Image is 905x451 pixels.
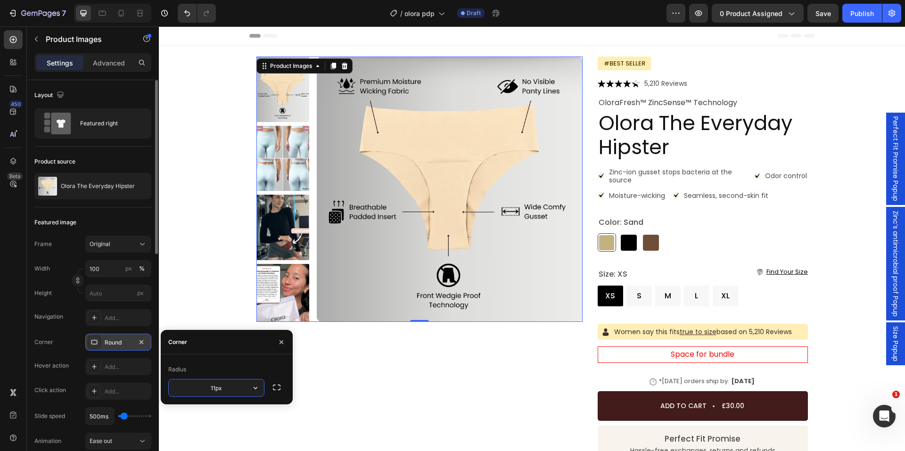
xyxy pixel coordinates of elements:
[439,365,649,394] button: Add to cart
[34,89,66,102] div: Layout
[439,242,469,254] legend: Size: XS
[562,264,571,275] span: XL
[34,312,63,321] div: Navigation
[502,375,548,385] div: Add to cart
[449,407,639,418] p: perfect fit promise
[105,387,149,396] div: Add...
[85,236,151,253] button: Original
[61,183,135,189] p: Olora The Everyday Hipster
[455,302,633,310] p: Women say this fits based on 5,210 Reviews
[450,142,584,158] p: Zinc-ion gusset stops bacteria at the source
[80,113,138,134] div: Featured right
[720,8,782,18] span: 0 product assigned
[873,405,896,427] iframe: Intercom live chat
[485,53,528,61] p: 5,210 Reviews
[9,100,23,108] div: 450
[34,240,52,248] label: Frame
[47,58,73,68] p: Settings
[123,263,134,274] button: %
[439,84,649,134] h1: Olora The Everyday Hipster
[105,314,149,322] div: Add...
[500,350,570,359] span: *[DATE] orders ship by:
[137,289,144,296] span: px
[842,4,882,23] button: Publish
[525,165,609,173] p: Seamless, second-skin fit
[34,437,61,445] div: Animation
[178,4,216,23] div: Undo/Redo
[34,264,50,273] label: Width
[449,420,639,429] p: Hassle-free exchanges, returns and refunds
[105,338,132,347] div: Round
[478,264,483,275] span: S
[440,72,578,81] p: OloraFresh™ ZincSense™ Technology
[521,301,558,310] u: true to size
[125,264,132,273] div: px
[439,190,485,203] legend: Color: Sand
[34,157,75,166] div: Product source
[169,379,264,396] input: Auto
[34,412,65,420] div: Slide speed
[572,350,596,359] span: [DATE]
[608,241,649,250] p: find your size
[168,365,186,374] div: Radius
[90,437,112,444] span: Ease out
[93,58,125,68] p: Advanced
[732,300,741,335] span: Size Popup
[90,240,110,248] span: Original
[168,338,187,346] div: Corner
[136,263,148,274] button: px
[445,34,486,40] p: #best seller
[46,33,126,45] p: Product Images
[467,9,481,17] span: Draft
[139,264,145,273] div: %
[506,264,512,275] span: M
[85,433,151,450] button: Ease out
[159,26,905,451] iframe: Design area
[732,184,741,290] span: Zinc’s antimicrobial proof Popup
[34,289,52,297] label: Height
[440,321,648,335] p: Space for bundle
[712,4,804,23] button: 0 product assigned
[105,363,149,371] div: Add...
[34,218,76,227] div: Featured image
[606,146,648,154] p: Odor control
[562,374,586,385] div: £30.00
[4,4,70,23] button: 7
[536,264,539,275] span: L
[85,285,151,302] input: px
[404,8,435,18] span: olora pdp
[400,8,403,18] span: /
[85,260,151,277] input: px%
[86,408,114,425] input: Auto
[62,8,66,19] p: 7
[815,9,831,17] span: Save
[7,172,23,180] div: Beta
[109,35,155,44] div: Product Images
[850,8,874,18] div: Publish
[807,4,839,23] button: Save
[892,391,900,398] span: 1
[732,90,741,175] span: Perfect Fit Promise Popup
[38,177,57,196] img: product feature img
[34,386,66,394] div: Click action
[598,241,649,250] a: find your size
[34,338,53,346] div: Corner
[446,264,456,275] span: XS
[34,361,69,370] div: Hover action
[450,165,506,173] p: Moisture-wicking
